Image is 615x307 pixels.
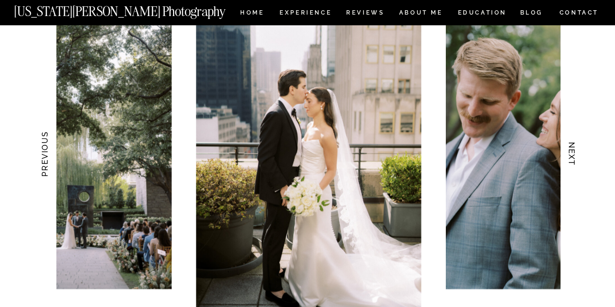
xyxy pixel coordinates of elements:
[238,10,266,18] a: HOME
[280,10,331,18] a: Experience
[39,124,49,185] h3: PREVIOUS
[559,7,599,18] a: CONTACT
[520,10,543,18] a: BLOG
[457,10,508,18] a: EDUCATION
[14,5,258,13] a: [US_STATE][PERSON_NAME] Photography
[566,124,577,185] h3: NEXT
[399,10,443,18] a: ABOUT ME
[346,10,383,18] a: REVIEWS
